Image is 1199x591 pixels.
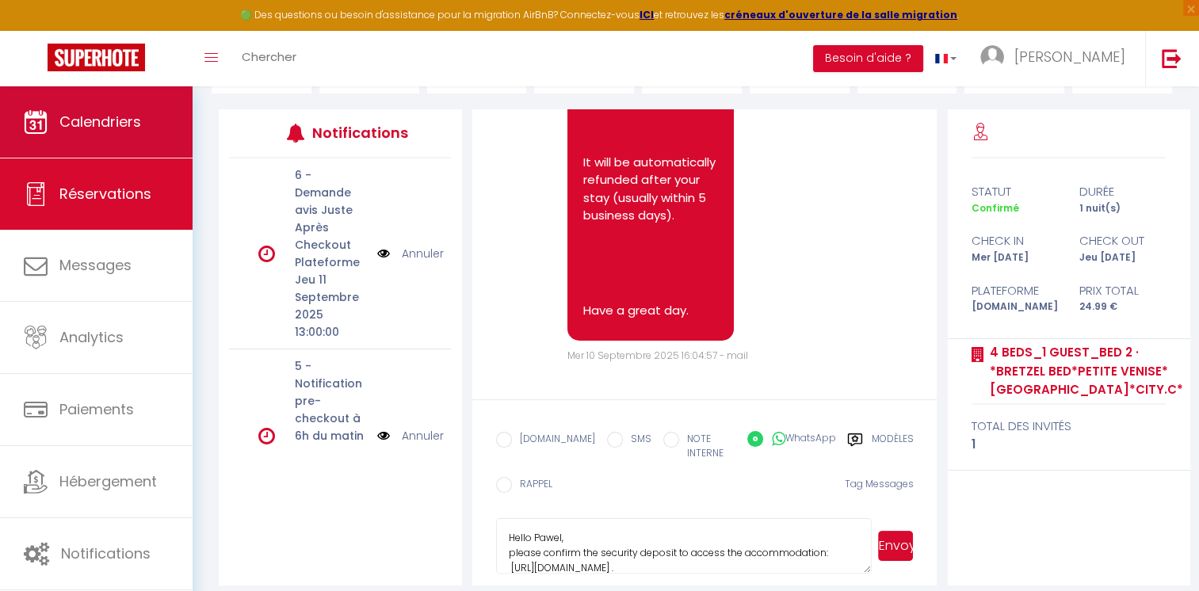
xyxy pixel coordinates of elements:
p: 5 - Notification pre-checkout à 6h du matin [295,357,367,444]
a: ICI [640,8,654,21]
div: Plateforme [961,281,1069,300]
button: Besoin d'aide ? [813,45,923,72]
p: Jeu 11 Septembre 2025 06:00:00 [295,444,367,514]
span: Hébergement [59,471,157,491]
h3: Notifications [312,115,405,151]
a: ... [PERSON_NAME] [968,31,1145,86]
div: check in [961,231,1069,250]
div: 24.99 € [1069,299,1177,315]
label: Modèles [871,432,913,464]
label: [DOMAIN_NAME] [512,432,595,449]
span: [PERSON_NAME] [1014,47,1125,67]
span: Tag Messages [844,477,913,490]
a: Annuler [402,245,444,262]
span: Paiements [59,399,134,419]
span: Chercher [242,48,296,65]
a: Chercher [230,31,308,86]
div: 1 [972,435,1166,454]
div: 1 nuit(s) [1069,201,1177,216]
span: Notifications [61,543,151,563]
img: Super Booking [48,44,145,71]
p: It will be automatically refunded after your stay (usually within 5 business days). [583,154,719,225]
span: Analytics [59,327,124,347]
button: Envoyer [878,531,914,561]
label: NOTE INTERNE [679,432,736,462]
span: Réservations [59,184,151,204]
span: Calendriers [59,112,141,132]
div: check out [1069,231,1177,250]
img: logout [1162,48,1182,68]
button: Ouvrir le widget de chat LiveChat [13,6,60,54]
div: [DOMAIN_NAME] [961,299,1069,315]
label: RAPPEL [512,477,552,494]
div: Prix total [1069,281,1177,300]
div: durée [1069,182,1177,201]
p: 6 - Demande avis Juste Après Checkout Plateforme [295,166,367,271]
a: créneaux d'ouverture de la salle migration [724,8,957,21]
label: WhatsApp [763,431,835,448]
span: Messages [59,255,132,275]
div: Jeu [DATE] [1069,250,1177,265]
span: Mer 10 Septembre 2025 16:04:57 - mail [567,349,748,362]
label: SMS [623,432,651,449]
p: Have a great day. [583,302,719,320]
a: 4 Beds_1 Guest_Bed 2 · *Bretzel Bed*Petite Venise*[GEOGRAPHIC_DATA]*City.C* [984,343,1183,399]
span: Confirmé [972,201,1019,215]
p: Jeu 11 Septembre 2025 13:00:00 [295,271,367,341]
a: Annuler [402,427,444,444]
img: NO IMAGE [377,245,390,262]
img: NO IMAGE [377,427,390,444]
div: statut [961,182,1069,201]
div: total des invités [972,417,1166,436]
div: Mer [DATE] [961,250,1069,265]
img: ... [980,45,1004,69]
